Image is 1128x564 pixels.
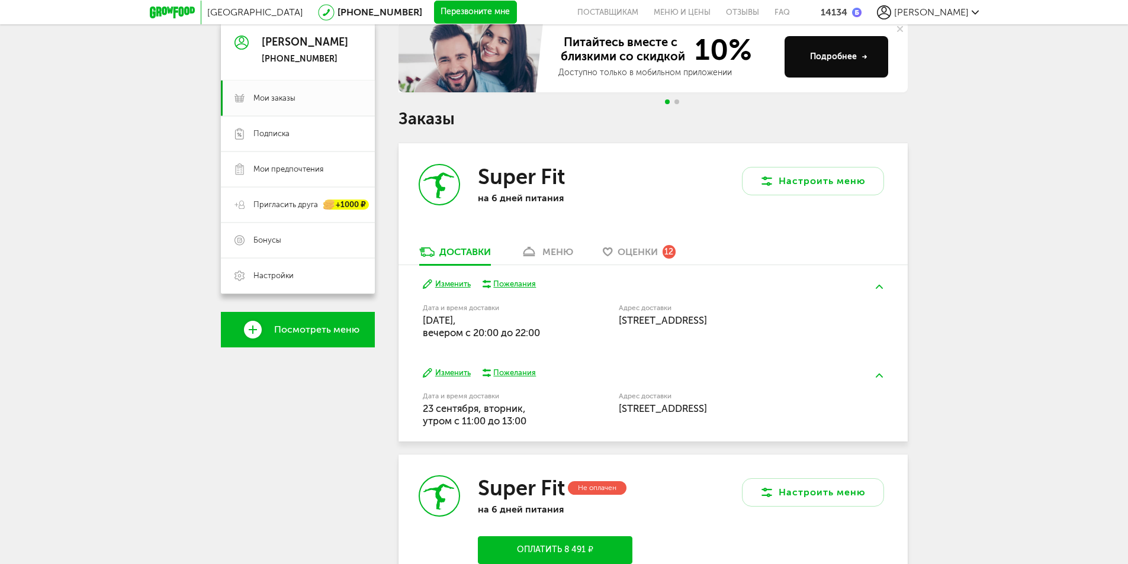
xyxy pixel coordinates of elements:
[542,246,573,257] div: меню
[253,270,294,281] span: Настройки
[665,99,670,104] span: Go to slide 1
[221,152,375,187] a: Мои предпочтения
[478,475,565,501] h3: Super Fit
[423,393,558,399] label: Дата и время доставки
[515,246,579,265] a: меню
[439,246,491,257] div: Доставки
[821,7,847,18] div: 14134
[423,368,471,379] button: Изменить
[399,111,908,127] h1: Заказы
[674,99,679,104] span: Go to slide 2
[478,192,632,204] p: на 6 дней питания
[742,478,884,507] button: Настроить меню
[253,164,323,175] span: Мои предпочтения
[558,67,775,79] div: Доступно только в мобильном приложении
[568,481,626,495] div: Не оплачен
[742,167,884,195] button: Настроить меню
[558,35,687,65] span: Питайтесь вместе с близкими со скидкой
[876,285,883,289] img: arrow-up-green.5eb5f82.svg
[399,21,547,92] img: family-banner.579af9d.jpg
[207,7,303,18] span: [GEOGRAPHIC_DATA]
[338,7,422,18] a: [PHONE_NUMBER]
[663,245,676,258] div: 12
[894,7,969,18] span: [PERSON_NAME]
[423,402,526,427] span: 23 сентября, вторник, утром c 11:00 до 13:00
[483,279,536,289] button: Пожелания
[413,246,497,265] a: Доставки
[253,93,295,104] span: Мои заказы
[619,305,840,311] label: Адрес доставки
[221,187,375,223] a: Пригласить друга +1000 ₽
[253,199,318,210] span: Пригласить друга
[221,223,375,258] a: Бонусы
[434,1,517,24] button: Перезвоните мне
[423,314,540,339] span: [DATE], вечером c 20:00 до 22:00
[253,128,290,139] span: Подписка
[876,373,883,378] img: arrow-up-green.5eb5f82.svg
[423,279,471,290] button: Изменить
[493,368,536,378] div: Пожелания
[852,8,862,17] img: bonus_b.cdccf46.png
[785,36,888,78] button: Подробнее
[619,314,707,326] span: [STREET_ADDRESS]
[619,393,840,399] label: Адрес доставки
[221,312,375,347] a: Посмотреть меню
[687,35,752,65] span: 10%
[478,164,565,189] h3: Super Fit
[221,116,375,152] a: Подписка
[274,324,359,335] span: Посмотреть меню
[618,246,658,257] span: Оценки
[221,80,375,116] a: Мои заказы
[221,258,375,294] a: Настройки
[478,504,632,515] p: на 6 дней питания
[262,37,348,49] div: [PERSON_NAME]
[478,536,632,564] button: Оплатить 8 491 ₽
[423,305,558,311] label: Дата и время доставки
[619,402,707,414] span: [STREET_ADDRESS]
[324,200,369,210] div: +1000 ₽
[253,235,281,246] span: Бонусы
[262,54,348,65] div: [PHONE_NUMBER]
[810,51,867,63] div: Подробнее
[597,246,682,265] a: Оценки 12
[483,368,536,378] button: Пожелания
[493,279,536,289] div: Пожелания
